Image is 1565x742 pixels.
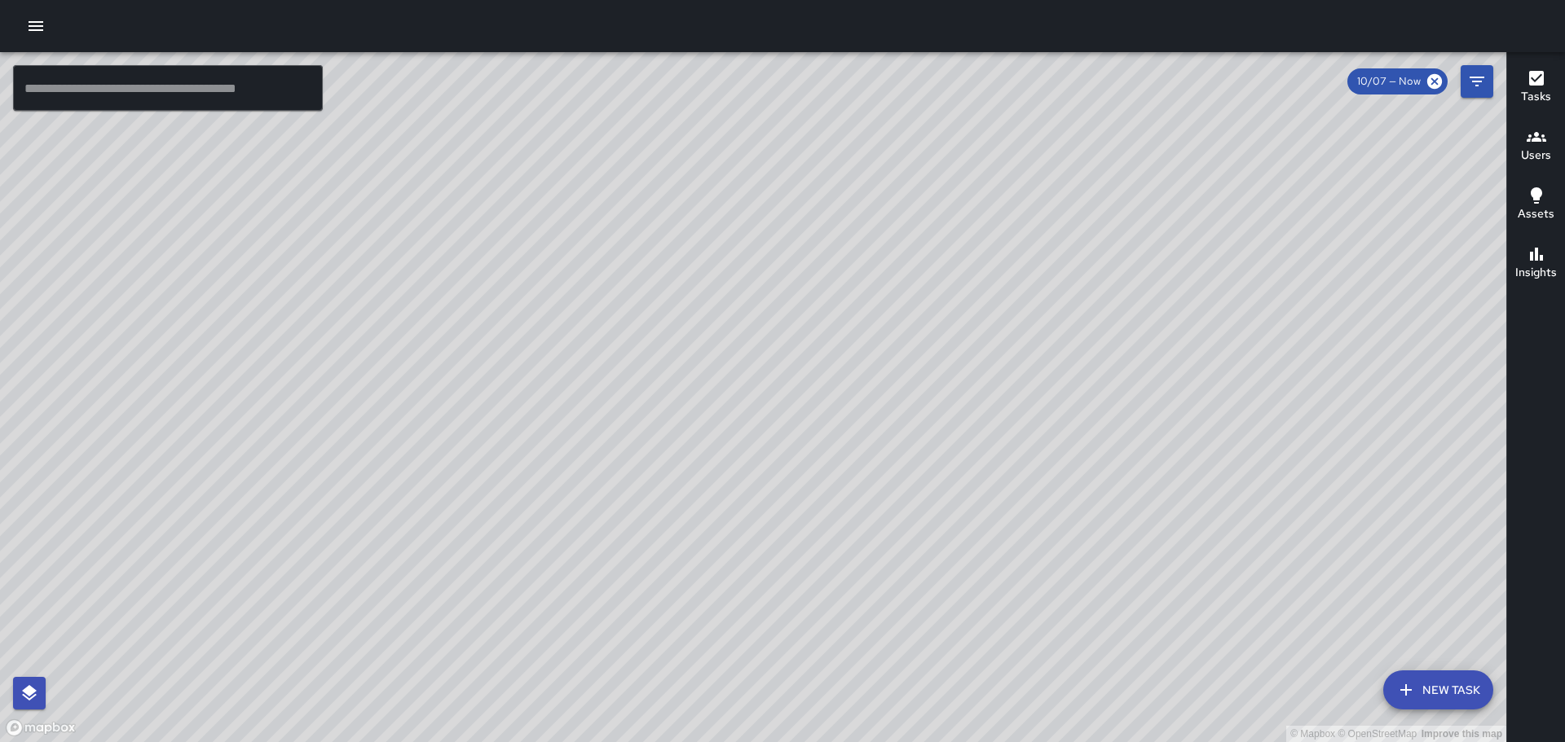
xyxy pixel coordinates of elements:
div: 10/07 — Now [1347,68,1448,94]
h6: Insights [1515,264,1557,282]
button: Tasks [1507,59,1565,117]
span: 10/07 — Now [1347,73,1431,90]
h6: Assets [1518,205,1554,223]
h6: Users [1521,147,1551,165]
button: Users [1507,117,1565,176]
button: Assets [1507,176,1565,235]
h6: Tasks [1521,88,1551,106]
button: New Task [1383,670,1493,709]
button: Insights [1507,235,1565,293]
button: Filters [1461,65,1493,98]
